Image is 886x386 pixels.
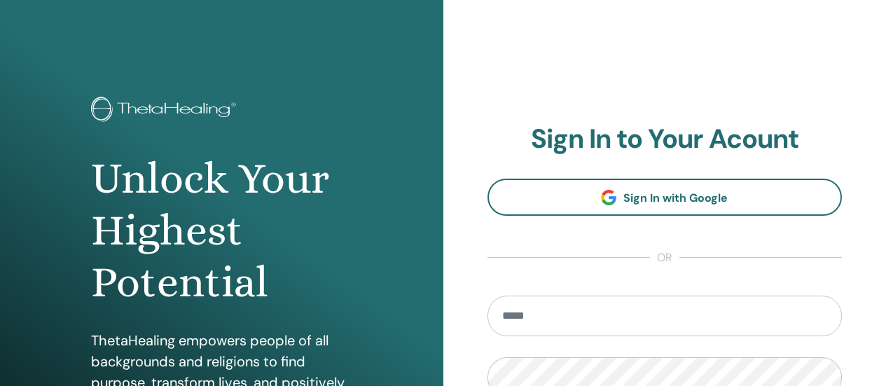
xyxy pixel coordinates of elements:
span: Sign In with Google [623,191,728,205]
a: Sign In with Google [487,179,843,216]
h2: Sign In to Your Acount [487,123,843,156]
span: or [650,249,679,266]
h1: Unlock Your Highest Potential [91,153,352,309]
